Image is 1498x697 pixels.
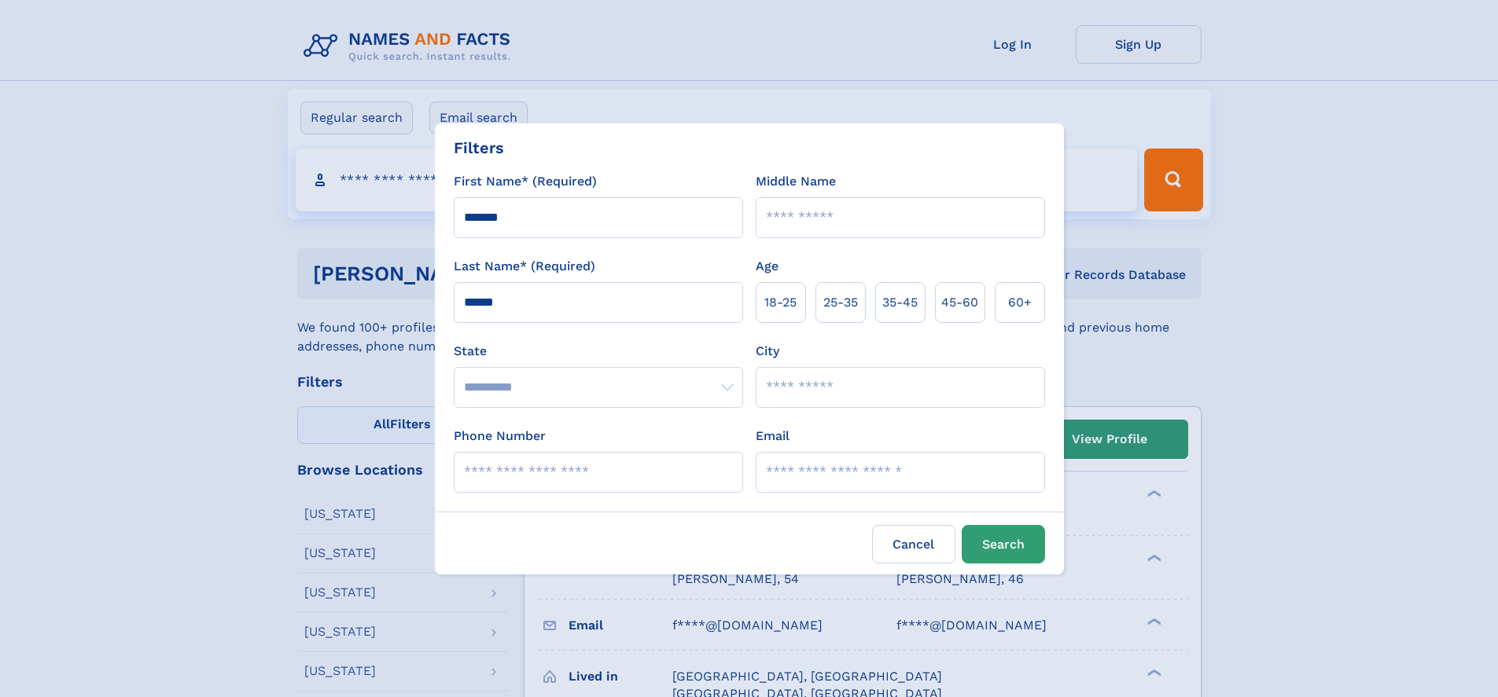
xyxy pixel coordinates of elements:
[823,293,858,312] span: 25‑35
[872,525,955,563] label: Cancel
[962,525,1045,563] button: Search
[454,172,597,191] label: First Name* (Required)
[454,427,546,446] label: Phone Number
[764,293,797,312] span: 18‑25
[882,293,918,312] span: 35‑45
[454,136,504,160] div: Filters
[1008,293,1032,312] span: 60+
[756,172,836,191] label: Middle Name
[756,427,789,446] label: Email
[756,257,778,276] label: Age
[454,257,595,276] label: Last Name* (Required)
[756,342,779,361] label: City
[941,293,978,312] span: 45‑60
[454,342,743,361] label: State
